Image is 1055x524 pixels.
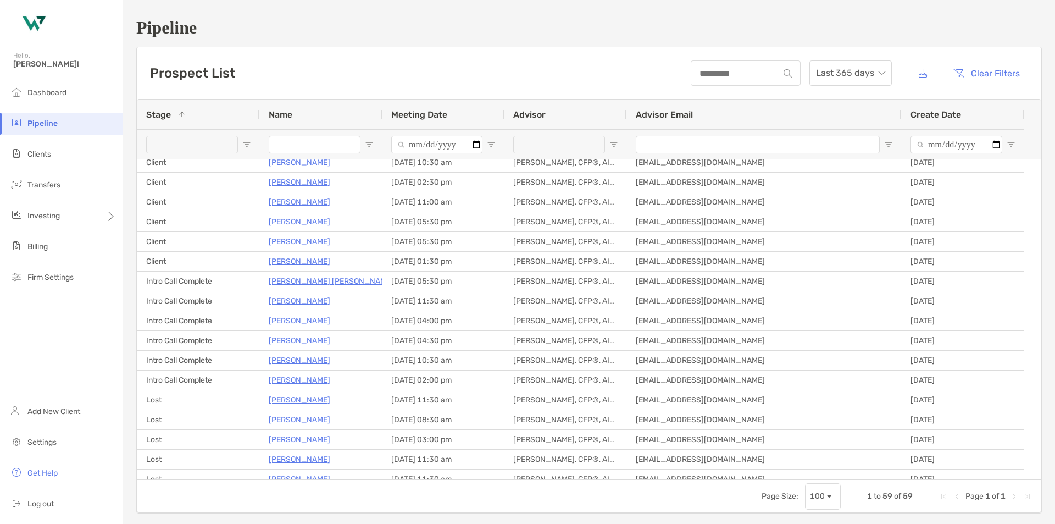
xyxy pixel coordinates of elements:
[365,140,374,149] button: Open Filter Menu
[27,211,60,220] span: Investing
[10,147,23,160] img: clients icon
[269,195,330,209] p: [PERSON_NAME]
[137,153,260,172] div: Client
[902,232,1024,251] div: [DATE]
[762,492,798,501] div: Page Size:
[10,116,23,129] img: pipeline icon
[269,453,330,466] a: [PERSON_NAME]
[137,371,260,390] div: Intro Call Complete
[269,314,330,328] p: [PERSON_NAME]
[627,311,902,330] div: [EMAIL_ADDRESS][DOMAIN_NAME]
[137,351,260,370] div: Intro Call Complete
[504,430,627,449] div: [PERSON_NAME], CFP®, AIF®, CRPC™
[137,272,260,291] div: Intro Call Complete
[269,274,393,288] p: [PERSON_NAME] [PERSON_NAME]
[146,109,171,120] span: Stage
[627,331,902,350] div: [EMAIL_ADDRESS][DOMAIN_NAME]
[805,483,841,510] div: Page Size
[627,390,902,410] div: [EMAIL_ADDRESS][DOMAIN_NAME]
[27,180,60,190] span: Transfers
[504,371,627,390] div: [PERSON_NAME], CFP®, AIF®, CRPC™
[627,351,902,370] div: [EMAIL_ADDRESS][DOMAIN_NAME]
[27,88,66,97] span: Dashboard
[487,140,496,149] button: Open Filter Menu
[137,470,260,489] div: Lost
[137,252,260,271] div: Client
[504,212,627,231] div: [PERSON_NAME], CFP®, AIF®, CRPC™
[1007,140,1015,149] button: Open Filter Menu
[137,410,260,429] div: Lost
[504,272,627,291] div: [PERSON_NAME], CFP®, AIF®, CRPC™
[10,85,23,98] img: dashboard icon
[902,430,1024,449] div: [DATE]
[627,291,902,311] div: [EMAIL_ADDRESS][DOMAIN_NAME]
[816,61,885,85] span: Last 365 days
[902,252,1024,271] div: [DATE]
[504,331,627,350] div: [PERSON_NAME], CFP®, AIF®, CRPC™
[269,433,330,446] a: [PERSON_NAME]
[137,192,260,212] div: Client
[627,470,902,489] div: [EMAIL_ADDRESS][DOMAIN_NAME]
[945,61,1028,85] button: Clear Filters
[382,192,504,212] div: [DATE] 11:00 am
[137,450,260,469] div: Lost
[382,272,504,291] div: [DATE] 05:30 pm
[137,311,260,330] div: Intro Call Complete
[10,466,23,479] img: get-help icon
[10,435,23,448] img: settings icon
[10,497,23,510] img: logout icon
[627,450,902,469] div: [EMAIL_ADDRESS][DOMAIN_NAME]
[902,331,1024,350] div: [DATE]
[269,136,360,153] input: Name Filter Input
[136,18,1042,38] h1: Pipeline
[269,373,330,387] p: [PERSON_NAME]
[1010,492,1019,501] div: Next Page
[269,354,330,367] p: [PERSON_NAME]
[269,175,330,189] a: [PERSON_NAME]
[902,450,1024,469] div: [DATE]
[242,140,251,149] button: Open Filter Menu
[10,270,23,283] img: firm-settings icon
[902,192,1024,212] div: [DATE]
[627,272,902,291] div: [EMAIL_ADDRESS][DOMAIN_NAME]
[504,311,627,330] div: [PERSON_NAME], CFP®, AIF®, CRPC™
[902,470,1024,489] div: [DATE]
[910,136,1002,153] input: Create Date Filter Input
[627,232,902,251] div: [EMAIL_ADDRESS][DOMAIN_NAME]
[269,294,330,308] a: [PERSON_NAME]
[137,173,260,192] div: Client
[269,255,330,268] p: [PERSON_NAME]
[382,410,504,429] div: [DATE] 08:30 am
[382,291,504,311] div: [DATE] 11:30 am
[636,109,693,120] span: Advisor Email
[382,232,504,251] div: [DATE] 05:30 pm
[985,492,990,501] span: 1
[269,156,330,169] a: [PERSON_NAME]
[137,212,260,231] div: Client
[504,470,627,489] div: [PERSON_NAME], CFP®, AIF®, CRPC™
[504,291,627,311] div: [PERSON_NAME], CFP®, AIF®, CRPC™
[269,472,330,486] a: [PERSON_NAME]
[627,212,902,231] div: [EMAIL_ADDRESS][DOMAIN_NAME]
[382,450,504,469] div: [DATE] 11:30 am
[27,150,51,159] span: Clients
[874,492,881,501] span: to
[137,331,260,350] div: Intro Call Complete
[269,413,330,427] a: [PERSON_NAME]
[10,178,23,191] img: transfers icon
[269,215,330,229] p: [PERSON_NAME]
[902,371,1024,390] div: [DATE]
[627,173,902,192] div: [EMAIL_ADDRESS][DOMAIN_NAME]
[27,273,74,282] span: Firm Settings
[13,59,116,69] span: [PERSON_NAME]!
[1023,492,1032,501] div: Last Page
[269,235,330,249] a: [PERSON_NAME]
[391,109,447,120] span: Meeting Date
[609,140,618,149] button: Open Filter Menu
[902,390,1024,410] div: [DATE]
[382,371,504,390] div: [DATE] 02:00 pm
